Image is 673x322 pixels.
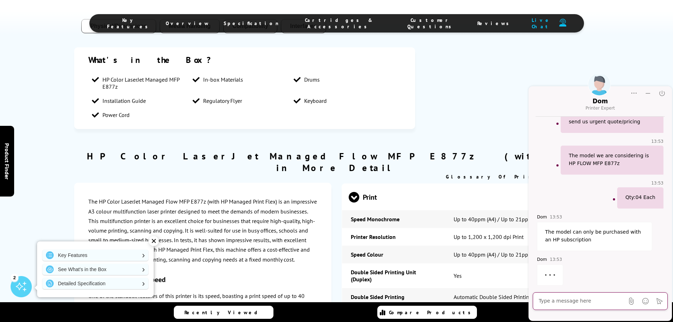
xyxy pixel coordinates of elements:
span: Recently Viewed [184,309,265,316]
iframe: chat window [527,75,673,322]
a: Compare Products [377,306,477,319]
p: The HP Color LaserJet Managed Flow MFP E877z (with HP Managed Print Flex) is an impressive A3 col... [88,197,317,264]
td: Speed Monochrome [342,210,444,228]
td: Up to 40ppm (A4) / Up to 21ppm (A3) Colour Print [445,246,599,263]
a: See What's in the Box [42,264,148,275]
span: In-box Materials [203,76,243,83]
span: Keyboard [304,97,327,104]
div: ✕ [149,236,159,246]
div: What's in the Box? [88,54,401,65]
td: Automatic Double Sided Printing [445,288,599,306]
span: Customer Questions [399,17,463,30]
span: Product Finder [4,143,11,179]
div: 2 [11,274,18,281]
td: Speed Colour [342,246,444,263]
span: Print [349,184,592,210]
td: Printer Resolution [342,228,444,246]
a: Detailed Specification [42,278,148,289]
a: Key Features [42,250,148,261]
td: Yes [445,263,599,288]
a: Recently Viewed [174,306,273,319]
h3: Impressive printing speed [88,275,317,284]
span: Cartridges & Accessories [293,17,385,30]
span: Overview [166,20,209,27]
span: Reviews [477,20,513,27]
img: user-headset-duotone.svg [559,19,566,27]
td: Double Sided Printing Unit (Duplex) [342,263,444,288]
td: Double Sided Printing [342,288,444,306]
h2: HP Color LaserJet Managed Flow MFP E877z (with MPS) in More Detail [74,150,599,174]
a: Glossary Of Printer Terms [446,174,585,180]
span: Key Features [107,17,152,30]
td: Up to 1,200 x 1,200 dpi Print [445,228,599,246]
span: Compare Products [389,309,474,316]
span: Live Chat [527,17,555,30]
span: Power Cord [102,111,130,118]
span: Drums [304,76,320,83]
span: Specification [224,20,279,27]
span: Regulatory Flyer [203,97,242,104]
span: HP Color LaserJet Managed MFP E877z [102,76,186,90]
td: Up to 40ppm (A4) / Up to 21ppm (A3) Mono Print [445,210,599,228]
span: Installation Guide [102,97,146,104]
